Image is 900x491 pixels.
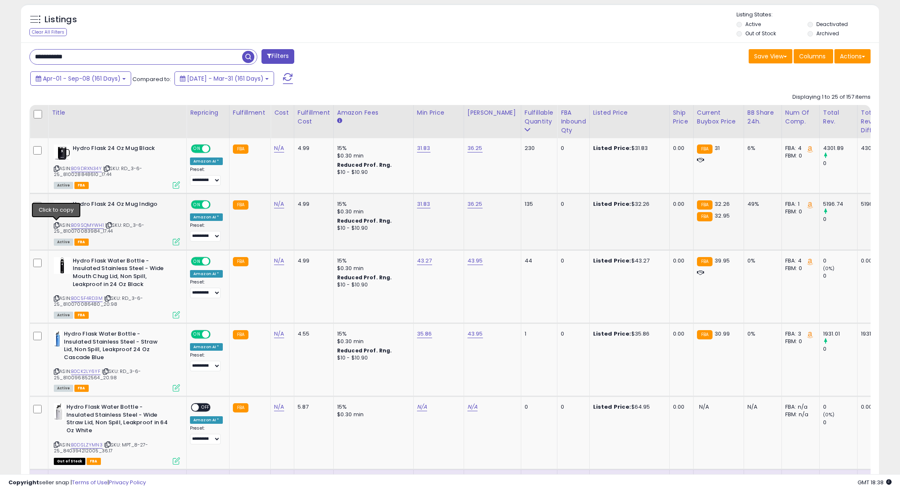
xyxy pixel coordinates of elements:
[337,347,392,354] b: Reduced Prof. Rng.
[861,200,885,208] div: 5196.74
[785,208,813,215] div: FBM: 0
[233,330,248,339] small: FBA
[54,222,144,234] span: | SKU: RD_3-6-25_810070083984_17.44
[337,403,407,411] div: 15%
[467,330,483,338] a: 43.95
[467,200,483,208] a: 36.25
[54,385,73,392] span: All listings currently available for purchase on Amazon
[337,265,407,272] div: $0.30 min
[8,478,39,486] strong: Copyright
[45,14,77,26] h5: Listings
[467,144,483,152] a: 36.25
[525,108,554,126] div: Fulfillable Quantity
[337,411,407,418] div: $0.30 min
[337,274,392,281] b: Reduced Prof. Rng.
[697,108,740,126] div: Current Buybox Price
[190,213,223,221] div: Amazon AI *
[71,165,102,172] a: B09DRXN34Y
[66,403,169,436] b: Hydro Flask Water Bottle - Insulated Stainless Steel - Wide Straw Lid, Non Spill, Leakproof in 64...
[561,200,583,208] div: 0
[274,257,284,265] a: N/A
[792,93,871,101] div: Displaying 1 to 25 of 157 items
[74,239,89,246] span: FBA
[54,312,73,319] span: All listings currently available for purchase on Amazon
[593,257,631,265] b: Listed Price:
[209,257,223,265] span: OFF
[417,144,430,152] a: 31.83
[71,368,100,375] a: B0CK2LY6YF
[747,403,775,411] div: N/A
[785,330,813,338] div: FBA: 3
[823,272,857,280] div: 0
[785,257,813,265] div: FBA: 4
[823,265,835,272] small: (0%)
[54,403,64,420] img: 21e5Ed0wJgL._SL40_.jpg
[697,212,713,221] small: FBA
[298,330,327,338] div: 4.55
[54,165,142,178] span: | SKU: RD_3-6-25_810028848610_17.44
[834,49,871,63] button: Actions
[673,144,687,152] div: 0.00
[785,200,813,208] div: FBA: 1
[261,49,294,64] button: Filters
[785,108,816,126] div: Num of Comp.
[823,215,857,223] div: 0
[823,330,857,338] div: 1931.01
[525,330,551,338] div: 1
[298,200,327,208] div: 4.99
[298,108,330,126] div: Fulfillment Cost
[337,257,407,265] div: 15%
[73,144,175,155] b: Hydro Flask 24 Oz Mug Black
[861,144,885,152] div: 4301.89
[337,338,407,345] div: $0.30 min
[467,257,483,265] a: 43.95
[337,117,342,125] small: Amazon Fees.
[233,108,267,117] div: Fulfillment
[816,21,848,28] label: Deactivated
[747,144,775,152] div: 6%
[233,257,248,266] small: FBA
[417,200,430,208] a: 31.83
[816,30,839,37] label: Archived
[593,144,663,152] div: $31.83
[30,71,131,86] button: Apr-01 - Sep-08 (161 Days)
[54,257,180,318] div: ASIN:
[749,49,792,63] button: Save View
[337,217,392,224] b: Reduced Prof. Rng.
[417,330,432,338] a: 35.86
[697,257,713,266] small: FBA
[697,330,713,339] small: FBA
[190,416,223,424] div: Amazon AI *
[233,403,248,412] small: FBA
[54,257,71,274] img: 21tNKA-DzcL._SL40_.jpg
[785,403,813,411] div: FBA: n/a
[190,158,223,165] div: Amazon AI *
[337,208,407,215] div: $0.30 min
[593,108,666,117] div: Listed Price
[54,368,141,381] span: | SKU: RD_3-6-25_810096852564_20.98
[298,144,327,152] div: 4.99
[697,144,713,154] small: FBA
[274,403,284,411] a: N/A
[747,257,775,265] div: 0%
[52,108,183,117] div: Title
[697,200,713,210] small: FBA
[861,108,888,135] div: Total Rev. Diff.
[747,200,775,208] div: 49%
[861,330,885,338] div: 1931.01
[823,144,857,152] div: 4301.89
[823,257,857,265] div: 0
[233,144,248,154] small: FBA
[190,279,223,298] div: Preset:
[74,312,89,319] span: FBA
[823,108,854,126] div: Total Rev.
[199,404,212,411] span: OFF
[54,200,71,217] img: 31ymgtyTDzL._SL40_.jpg
[337,144,407,152] div: 15%
[785,144,813,152] div: FBA: 4
[54,144,180,188] div: ASIN:
[715,144,720,152] span: 31
[823,160,857,167] div: 0
[467,108,517,117] div: [PERSON_NAME]
[337,330,407,338] div: 15%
